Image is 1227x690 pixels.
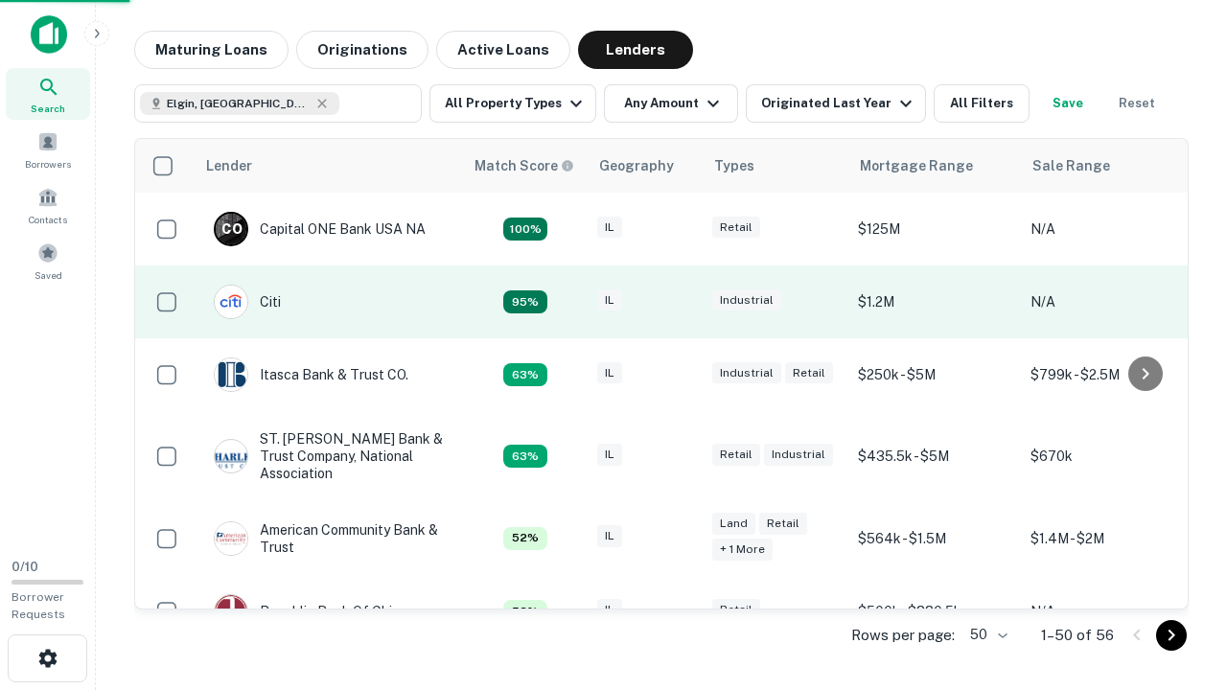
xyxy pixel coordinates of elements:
[503,290,547,313] div: Capitalize uses an advanced AI algorithm to match your search with the best lender. The match sco...
[759,513,807,535] div: Retail
[1131,537,1227,629] iframe: Chat Widget
[599,154,674,177] div: Geography
[214,594,424,629] div: Republic Bank Of Chicago
[712,599,760,621] div: Retail
[1032,154,1110,177] div: Sale Range
[1037,84,1099,123] button: Save your search to get updates of matches that match your search criteria.
[1021,265,1193,338] td: N/A
[214,430,444,483] div: ST. [PERSON_NAME] Bank & Trust Company, National Association
[12,590,65,621] span: Borrower Requests
[578,31,693,69] button: Lenders
[215,440,247,472] img: picture
[764,444,833,466] div: Industrial
[6,68,90,120] a: Search
[851,624,955,647] p: Rows per page:
[134,31,289,69] button: Maturing Loans
[195,139,463,193] th: Lender
[848,411,1021,502] td: $435.5k - $5M
[1041,624,1114,647] p: 1–50 of 56
[429,84,596,123] button: All Property Types
[167,95,311,112] span: Elgin, [GEOGRAPHIC_DATA], [GEOGRAPHIC_DATA]
[31,15,67,54] img: capitalize-icon.png
[215,522,247,555] img: picture
[475,155,574,176] div: Capitalize uses an advanced AI algorithm to match your search with the best lender. The match sco...
[848,575,1021,648] td: $500k - $880.5k
[35,267,62,283] span: Saved
[6,235,90,287] a: Saved
[221,219,242,240] p: C O
[503,445,547,468] div: Capitalize uses an advanced AI algorithm to match your search with the best lender. The match sco...
[214,357,408,392] div: Itasca Bank & Trust CO.
[31,101,65,116] span: Search
[215,358,247,391] img: picture
[848,338,1021,411] td: $250k - $5M
[206,154,252,177] div: Lender
[848,502,1021,575] td: $564k - $1.5M
[604,84,738,123] button: Any Amount
[29,212,67,227] span: Contacts
[761,92,917,115] div: Originated Last Year
[503,600,547,623] div: Capitalize uses an advanced AI algorithm to match your search with the best lender. The match sco...
[214,521,444,556] div: American Community Bank & Trust
[1021,575,1193,648] td: N/A
[503,363,547,386] div: Capitalize uses an advanced AI algorithm to match your search with the best lender. The match sco...
[214,212,426,246] div: Capital ONE Bank USA NA
[436,31,570,69] button: Active Loans
[1156,620,1187,651] button: Go to next page
[1021,502,1193,575] td: $1.4M - $2M
[6,179,90,231] a: Contacts
[712,289,781,311] div: Industrial
[215,595,247,628] img: picture
[712,513,755,535] div: Land
[597,444,622,466] div: IL
[503,527,547,550] div: Capitalize uses an advanced AI algorithm to match your search with the best lender. The match sco...
[597,599,622,621] div: IL
[475,155,570,176] h6: Match Score
[785,362,833,384] div: Retail
[848,265,1021,338] td: $1.2M
[588,139,703,193] th: Geography
[714,154,754,177] div: Types
[296,31,428,69] button: Originations
[503,218,547,241] div: Capitalize uses an advanced AI algorithm to match your search with the best lender. The match sco...
[597,362,622,384] div: IL
[12,560,38,574] span: 0 / 10
[6,124,90,175] a: Borrowers
[934,84,1030,123] button: All Filters
[712,217,760,239] div: Retail
[1021,411,1193,502] td: $670k
[597,525,622,547] div: IL
[1106,84,1168,123] button: Reset
[597,289,622,311] div: IL
[703,139,848,193] th: Types
[962,621,1010,649] div: 50
[1021,338,1193,411] td: $799k - $2.5M
[860,154,973,177] div: Mortgage Range
[848,193,1021,265] td: $125M
[215,286,247,318] img: picture
[1021,193,1193,265] td: N/A
[214,285,281,319] div: Citi
[25,156,71,172] span: Borrowers
[712,539,773,561] div: + 1 more
[712,362,781,384] div: Industrial
[848,139,1021,193] th: Mortgage Range
[746,84,926,123] button: Originated Last Year
[712,444,760,466] div: Retail
[463,139,588,193] th: Capitalize uses an advanced AI algorithm to match your search with the best lender. The match sco...
[597,217,622,239] div: IL
[1021,139,1193,193] th: Sale Range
